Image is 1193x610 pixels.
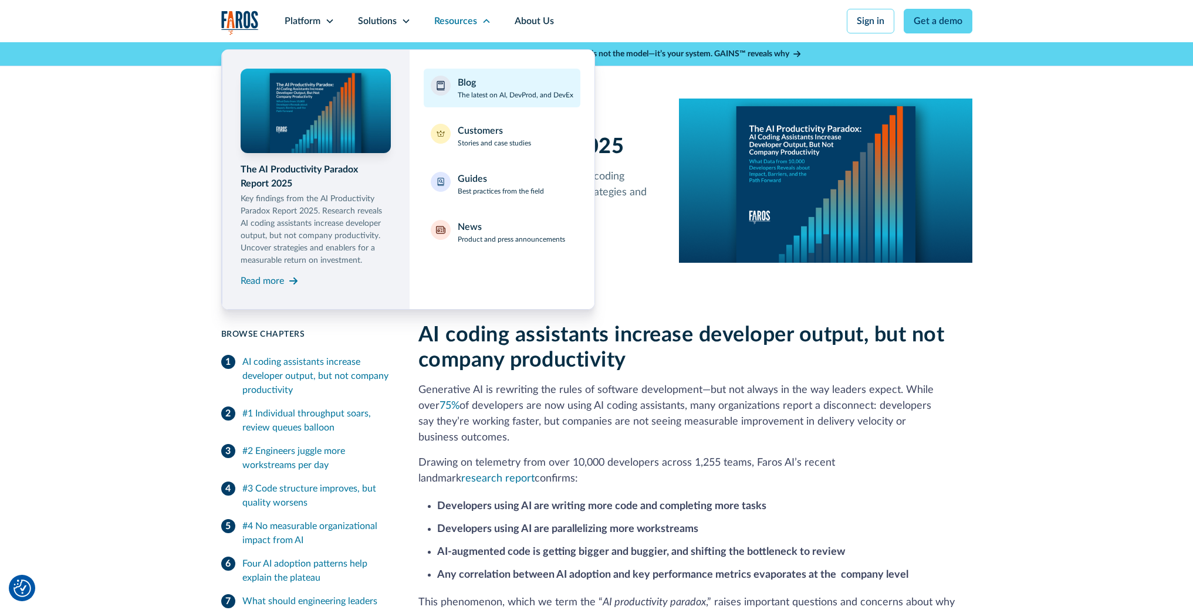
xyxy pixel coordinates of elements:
[221,42,972,310] nav: Resources
[847,9,894,33] a: Sign in
[242,355,390,397] div: AI coding assistants increase developer output, but not company productivity
[241,193,391,267] p: Key findings from the AI Productivity Paradox Report 2025. Research reveals AI coding assistants ...
[221,328,390,341] div: Browse Chapters
[424,117,580,155] a: CustomersStories and case studies
[13,579,31,597] button: Cookie Settings
[458,234,565,245] p: Product and press announcements
[358,14,397,28] div: Solutions
[603,597,706,608] em: AI productivity paradox
[241,274,284,288] div: Read more
[418,455,972,487] p: Drawing on telemetry from over 10,000 developers across 1,255 teams, Faros AI’s recent landmark c...
[221,11,259,35] img: Logo of the analytics and reporting company Faros.
[437,501,766,511] strong: Developers using AI are writing more code and completing more tasks
[458,138,531,148] p: Stories and case studies
[437,547,845,557] strong: AI-augmented code is getting bigger and buggier, and shifting the bottleneck to review
[424,213,580,252] a: NewsProduct and press announcements
[461,473,535,484] a: research report
[241,69,391,290] a: The AI Productivity Paradox Report 2025Key findings from the AI Productivity Paradox Report 2025....
[424,165,580,204] a: GuidesBest practices from the field
[242,482,390,510] div: #3 Code structure improves, but quality worsens
[221,439,390,477] a: #2 Engineers juggle more workstreams per day
[221,11,259,35] a: home
[242,406,390,435] div: #1 Individual throughput soars, review queues balloon
[285,14,320,28] div: Platform
[437,524,698,534] strong: Developers using AI are parallelizing more workstreams
[418,323,972,373] h2: AI coding assistants increase developer output, but not company productivity
[458,90,573,100] p: The latest on AI, DevProd, and DevEx
[437,570,908,580] strong: Any correlation between AI adoption and key performance metrics evaporates at the company level
[418,382,972,446] p: Generative AI is rewriting the rules of software development—but not always in the way leaders ex...
[458,124,503,138] div: Customers
[221,514,390,552] a: #4 No measurable organizational impact from AI
[434,14,477,28] div: Resources
[458,220,482,234] div: News
[458,186,544,196] p: Best practices from the field
[458,76,476,90] div: Blog
[242,444,390,472] div: #2 Engineers juggle more workstreams per day
[458,172,487,186] div: Guides
[241,162,391,191] div: The AI Productivity Paradox Report 2025
[242,557,390,585] div: Four AI adoption patterns help explain the plateau
[221,402,390,439] a: #1 Individual throughput soars, review queues balloon
[440,401,459,411] a: 75%
[13,579,31,597] img: Revisit consent button
[424,69,580,107] a: BlogThe latest on AI, DevProd, and DevEx
[221,350,390,402] a: AI coding assistants increase developer output, but not company productivity
[221,552,390,589] a: Four AI adoption patterns help explain the plateau
[242,519,390,547] div: #4 No measurable organizational impact from AI
[904,9,972,33] a: Get a demo
[221,477,390,514] a: #3 Code structure improves, but quality worsens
